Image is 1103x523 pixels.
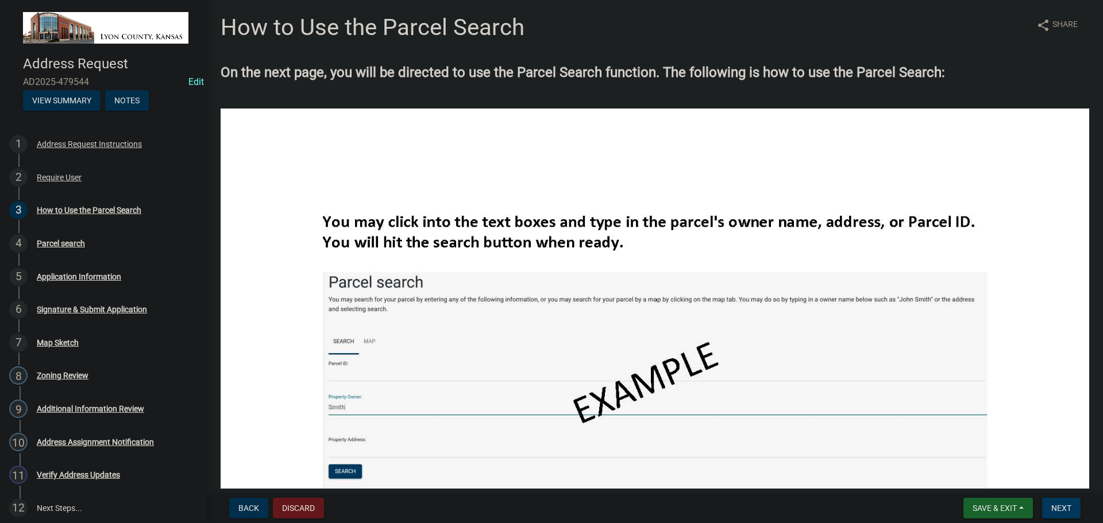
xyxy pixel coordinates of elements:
div: 8 [9,366,28,385]
div: Additional Information Review [37,405,144,413]
div: 7 [9,334,28,352]
span: Save & Exit [973,503,1017,513]
wm-modal-confirm: Notes [105,97,149,106]
button: Next [1042,498,1081,518]
h1: How to Use the Parcel Search [221,14,524,41]
button: View Summary [23,90,101,111]
div: 9 [9,400,28,418]
div: 1 [9,135,28,153]
strong: On the next page, you will be directed to use the Parcel Search function. The following is how to... [221,64,945,80]
a: Edit [188,76,204,87]
span: AD2025-479544 [23,76,184,87]
i: share [1036,18,1050,32]
button: Discard [273,498,324,518]
div: Zoning Review [37,371,88,379]
div: 3 [9,201,28,219]
div: Verify Address Updates [37,471,120,479]
div: 6 [9,300,28,319]
div: 4 [9,234,28,253]
span: Share [1052,18,1078,32]
div: 11 [9,466,28,484]
div: 12 [9,499,28,517]
div: 5 [9,268,28,286]
button: Save & Exit [963,498,1033,518]
div: Address Assignment Notification [37,438,154,446]
wm-modal-confirm: Summary [23,97,101,106]
div: 2 [9,168,28,187]
button: shareShare [1027,14,1087,36]
div: 10 [9,433,28,451]
div: How to Use the Parcel Search [37,206,141,214]
div: Signature & Submit Application [37,305,147,313]
div: Map Sketch [37,339,79,347]
h4: Address Request [23,56,198,72]
div: Address Request Instructions [37,140,142,148]
span: Next [1051,503,1071,513]
div: Parcel search [37,239,85,247]
wm-modal-confirm: Edit Application Number [188,76,204,87]
button: Notes [105,90,149,111]
button: Back [229,498,268,518]
span: Back [238,503,259,513]
div: Require User [37,173,82,181]
img: Lyon County, Kansas [23,12,188,44]
div: Application Information [37,273,121,281]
